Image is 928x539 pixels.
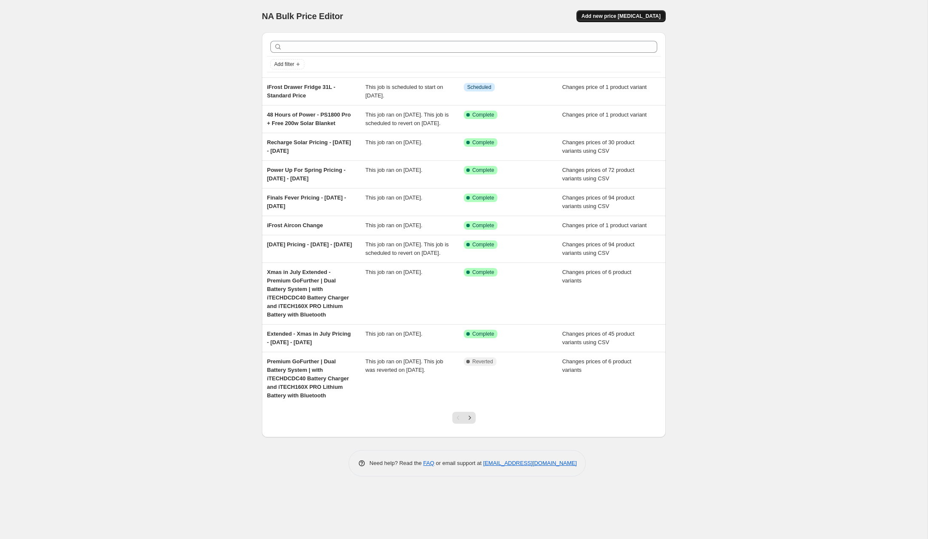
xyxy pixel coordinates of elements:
[562,222,647,228] span: Changes price of 1 product variant
[483,460,577,466] a: [EMAIL_ADDRESS][DOMAIN_NAME]
[582,13,661,20] span: Add new price [MEDICAL_DATA]
[576,10,666,22] button: Add new price [MEDICAL_DATA]
[472,111,494,118] span: Complete
[472,358,493,365] span: Reverted
[366,358,443,373] span: This job ran on [DATE]. This job was reverted on [DATE].
[267,167,346,182] span: Power Up For Spring Pricing - [DATE] - [DATE]
[267,194,346,209] span: Finals Fever Pricing - [DATE] - [DATE]
[270,59,304,69] button: Add filter
[562,358,632,373] span: Changes prices of 6 product variants
[267,222,323,228] span: iFrost Aircon Change
[423,460,434,466] a: FAQ
[562,139,635,154] span: Changes prices of 30 product variants using CSV
[366,194,423,201] span: This job ran on [DATE].
[472,269,494,276] span: Complete
[366,269,423,275] span: This job ran on [DATE].
[472,194,494,201] span: Complete
[267,269,349,318] span: Xmas in July Extended - Premium GoFurther | Dual Battery System | with iTECHDCDC40 Battery Charge...
[267,84,335,99] span: iFrost Drawer Fridge 31L - Standard Price
[267,358,349,399] span: Premium GoFurther | Dual Battery System | with iTECHDCDC40 Battery Charger and iTECH160X PRO Lith...
[366,331,423,337] span: This job ran on [DATE].
[369,460,423,466] span: Need help? Read the
[267,241,352,248] span: [DATE] Pricing - [DATE] - [DATE]
[366,222,423,228] span: This job ran on [DATE].
[562,84,647,90] span: Changes price of 1 product variant
[434,460,483,466] span: or email support at
[562,269,632,284] span: Changes prices of 6 product variants
[562,167,635,182] span: Changes prices of 72 product variants using CSV
[464,412,476,424] button: Next
[452,412,476,424] nav: Pagination
[267,139,351,154] span: Recharge Solar Pricing - [DATE] - [DATE]
[366,139,423,145] span: This job ran on [DATE].
[366,167,423,173] span: This job ran on [DATE].
[366,241,449,256] span: This job ran on [DATE]. This job is scheduled to revert on [DATE].
[472,139,494,146] span: Complete
[267,111,351,126] span: 48 Hours of Power - PS1800 Pro + Free 200w Solar Blanket
[562,194,635,209] span: Changes prices of 94 product variants using CSV
[472,222,494,229] span: Complete
[472,331,494,337] span: Complete
[472,241,494,248] span: Complete
[562,241,635,256] span: Changes prices of 94 product variants using CSV
[562,331,635,345] span: Changes prices of 45 product variants using CSV
[366,84,443,99] span: This job is scheduled to start on [DATE].
[562,111,647,118] span: Changes price of 1 product variant
[467,84,491,91] span: Scheduled
[267,331,351,345] span: Extended - Xmas in July Pricing - [DATE] - [DATE]
[262,11,343,21] span: NA Bulk Price Editor
[274,61,294,68] span: Add filter
[472,167,494,174] span: Complete
[366,111,449,126] span: This job ran on [DATE]. This job is scheduled to revert on [DATE].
